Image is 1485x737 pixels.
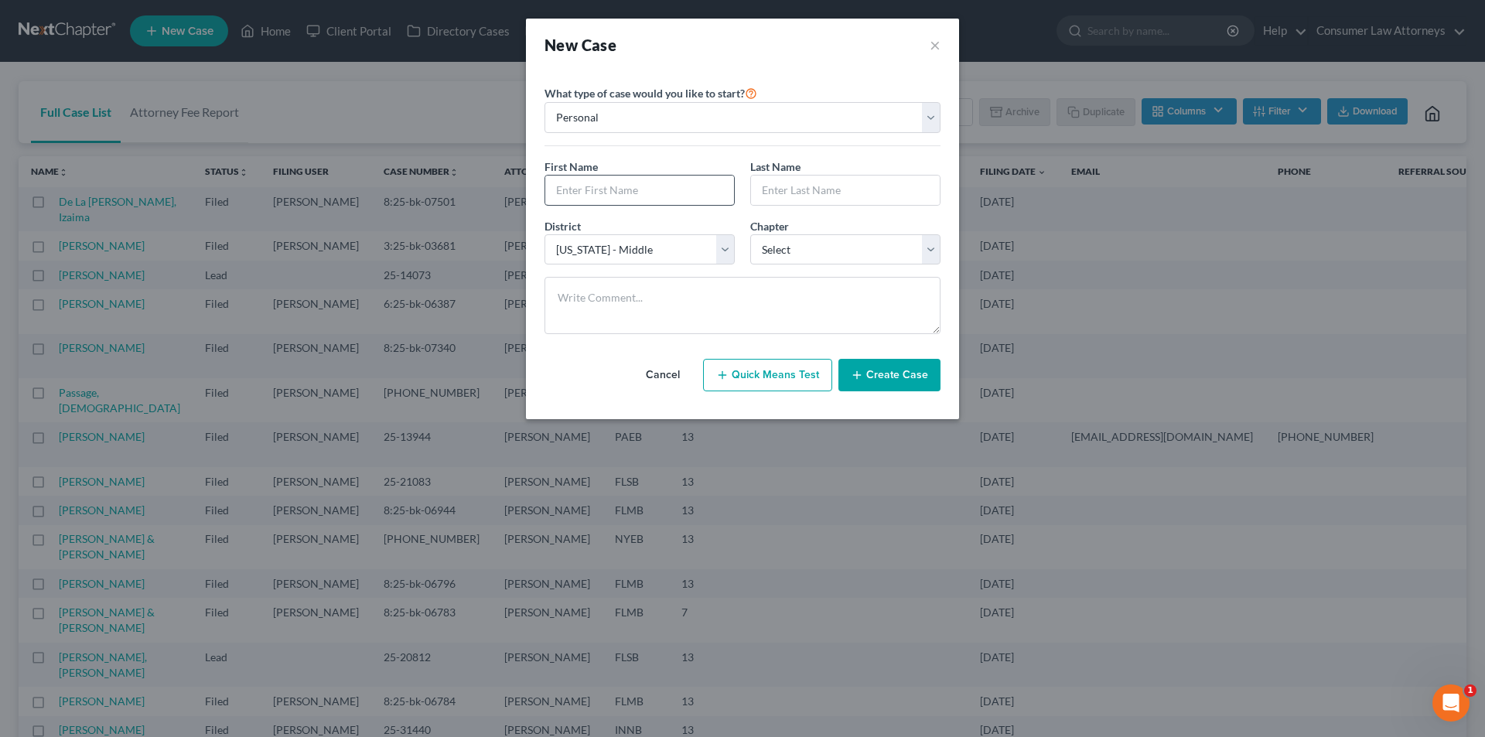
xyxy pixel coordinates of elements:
[750,220,789,233] span: Chapter
[544,160,598,173] span: First Name
[930,34,940,56] button: ×
[838,359,940,391] button: Create Case
[751,176,940,205] input: Enter Last Name
[544,220,581,233] span: District
[1432,684,1470,722] iframe: Intercom live chat
[1464,684,1476,697] span: 1
[750,160,801,173] span: Last Name
[629,360,697,391] button: Cancel
[544,84,757,102] label: What type of case would you like to start?
[544,36,616,54] strong: New Case
[545,176,734,205] input: Enter First Name
[703,359,832,391] button: Quick Means Test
